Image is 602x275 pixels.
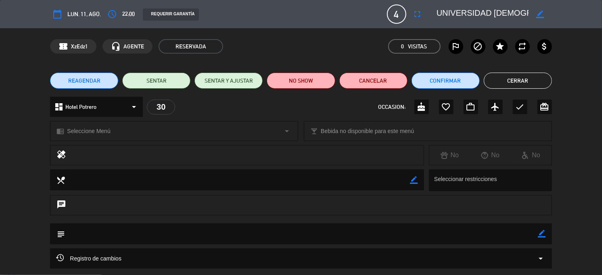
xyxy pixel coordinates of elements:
i: local_bar [310,127,318,135]
span: OCCASION: [378,102,406,112]
span: 4 [387,4,406,24]
i: subject [56,229,65,238]
i: outlined_flag [451,42,461,51]
i: work_outline [466,102,476,112]
button: calendar_today [50,7,65,21]
i: access_time [107,9,117,19]
button: SENTAR [122,73,190,89]
span: confirmation_number [59,42,68,51]
div: REQUERIR GARANTÍA [143,8,199,21]
span: REAGENDAR [68,77,100,85]
i: fullscreen [413,9,422,19]
button: Cancelar [339,73,408,89]
i: favorite_border [441,102,451,112]
i: dashboard [54,102,64,112]
span: XzEdz1 [71,42,88,51]
i: healing [56,150,66,161]
i: repeat [518,42,527,51]
button: SENTAR Y AJUSTAR [194,73,263,89]
span: Hotel Potrero [65,102,96,112]
i: arrow_drop_down [129,102,139,112]
em: Visitas [408,42,427,51]
i: local_dining [56,175,65,184]
i: attach_money [540,42,550,51]
i: block [473,42,483,51]
i: card_giftcard [540,102,550,112]
span: Bebida no disponible para este menú [321,127,414,136]
span: Seleccione Menú [67,127,110,136]
span: AGENTE [123,42,144,51]
div: No [511,150,552,160]
div: No [429,150,470,160]
span: Registro de cambios [56,254,121,263]
i: star [495,42,505,51]
button: Confirmar [412,73,480,89]
button: NO SHOW [267,73,335,89]
i: arrow_drop_down [282,126,292,136]
i: chrome_reader_mode [56,127,64,135]
span: 22:00 [122,9,135,19]
i: chat [56,200,66,211]
i: check [515,102,525,112]
i: arrow_drop_down [536,254,546,263]
span: lun. 11, ago. [67,9,101,19]
button: access_time [105,7,119,21]
i: border_color [410,176,418,184]
i: border_color [538,230,546,237]
i: border_color [537,10,544,18]
i: airplanemode_active [491,102,500,112]
button: Cerrar [484,73,552,89]
div: 30 [147,100,175,115]
button: fullscreen [410,7,425,21]
span: RESERVADA [159,39,223,54]
span: 0 [401,42,404,51]
i: cake [417,102,426,112]
i: headset_mic [111,42,121,51]
button: REAGENDAR [50,73,118,89]
i: calendar_today [52,9,62,19]
div: No [470,150,511,160]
